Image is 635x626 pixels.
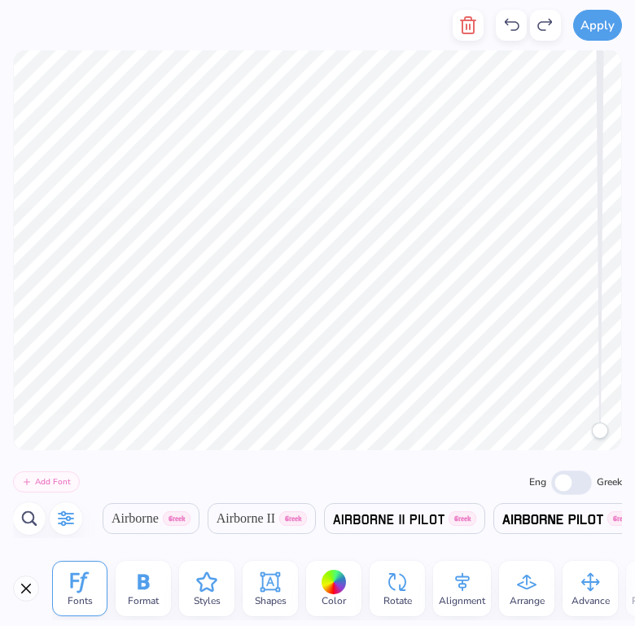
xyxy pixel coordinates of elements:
[322,594,346,607] span: Color
[592,422,608,439] div: Accessibility label
[279,511,307,526] span: Greek
[573,10,622,41] button: Apply
[510,594,545,607] span: Arrange
[112,509,159,528] span: Airborne
[13,471,80,492] button: Add Font
[571,594,610,607] span: Advance
[607,511,635,526] span: Greek
[597,475,622,489] label: Greek
[333,514,444,524] img: Airborne II Pilot
[439,594,485,607] span: Alignment
[255,594,287,607] span: Shapes
[13,576,39,602] button: Close
[194,594,221,607] span: Styles
[502,514,603,524] img: Airborne Pilot
[529,475,546,489] label: Eng
[163,511,190,526] span: Greek
[128,594,159,607] span: Format
[217,509,275,528] span: Airborne II
[68,594,93,607] span: Fonts
[449,511,476,526] span: Greek
[383,594,412,607] span: Rotate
